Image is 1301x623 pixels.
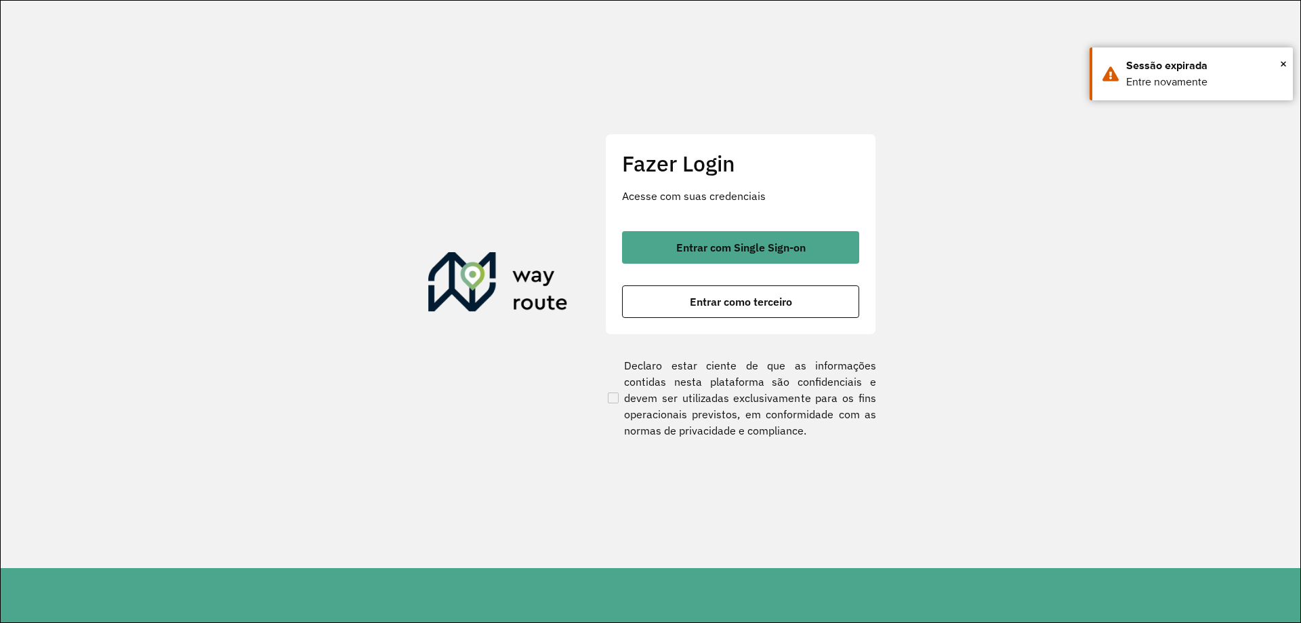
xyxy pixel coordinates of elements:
button: button [622,285,859,318]
p: Acesse com suas credenciais [622,188,859,204]
img: Roteirizador AmbevTech [428,252,568,317]
button: button [622,231,859,264]
h2: Fazer Login [622,150,859,176]
span: Entrar com Single Sign-on [676,242,806,253]
span: × [1280,54,1287,74]
div: Entre novamente [1126,74,1283,90]
label: Declaro estar ciente de que as informações contidas nesta plataforma são confidenciais e devem se... [605,357,876,439]
div: Sessão expirada [1126,58,1283,74]
span: Entrar como terceiro [690,296,792,307]
button: Close [1280,54,1287,74]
